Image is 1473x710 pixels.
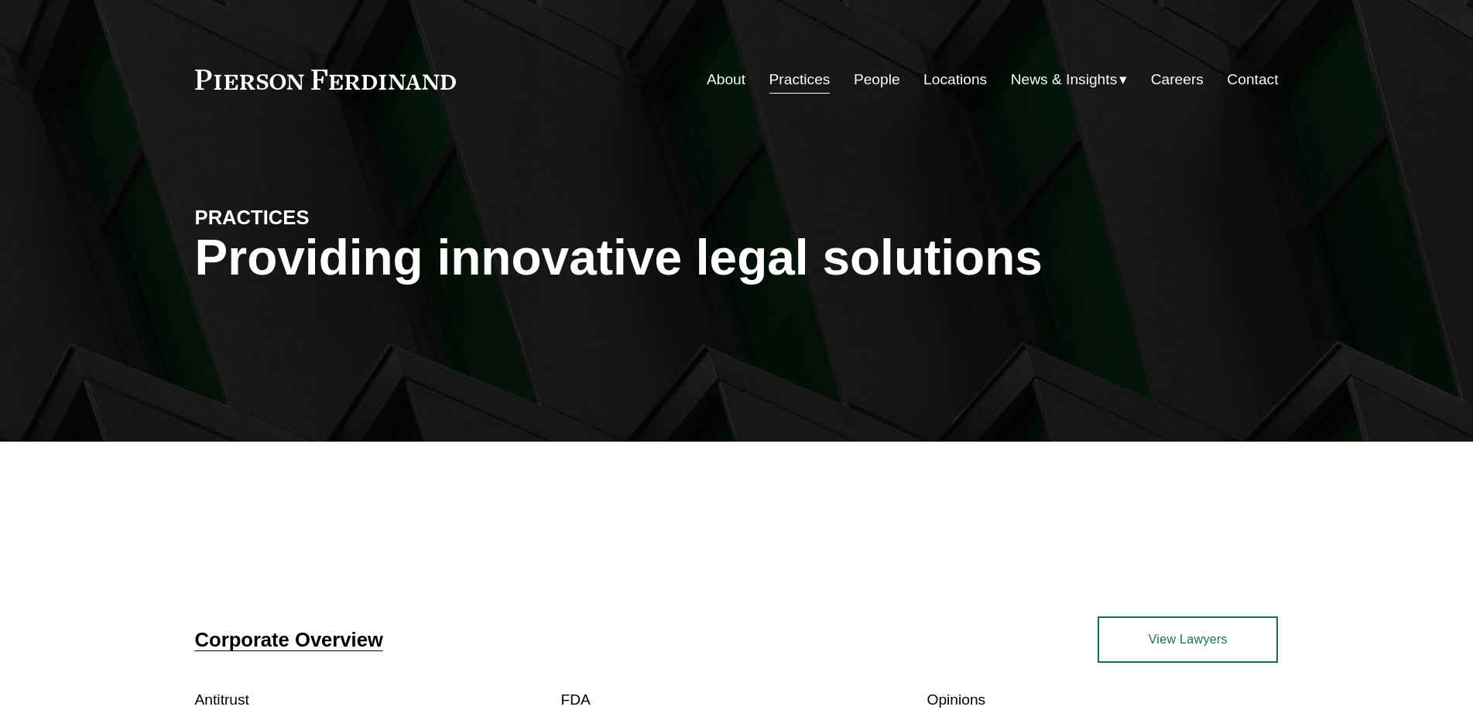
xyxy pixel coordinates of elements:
[1098,616,1278,663] a: View Lawyers
[195,629,383,650] a: Corporate Overview
[1011,65,1128,94] a: folder dropdown
[1011,67,1118,94] span: News & Insights
[195,205,466,230] h4: PRACTICES
[769,65,831,94] a: Practices
[195,691,249,708] a: Antitrust
[195,230,1279,286] h1: Providing innovative legal solutions
[923,65,987,94] a: Locations
[561,691,591,708] a: FDA
[927,691,985,708] a: Opinions
[1151,65,1204,94] a: Careers
[854,65,900,94] a: People
[707,65,745,94] a: About
[1227,65,1278,94] a: Contact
